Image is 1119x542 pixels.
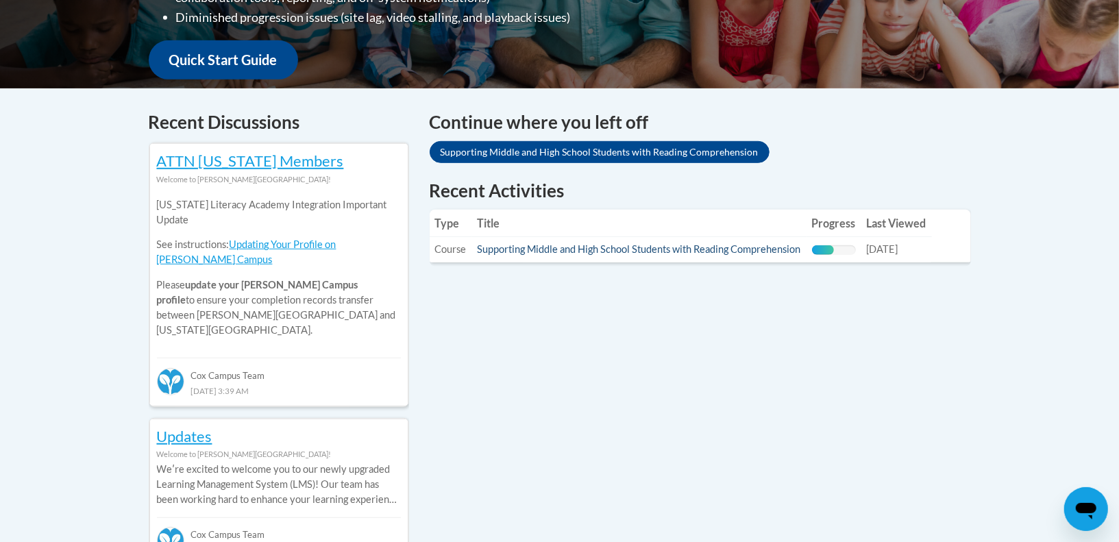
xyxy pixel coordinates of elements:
iframe: Button to launch messaging window [1064,487,1108,531]
a: Supporting Middle and High School Students with Reading Comprehension [478,243,801,255]
div: Cox Campus Team [157,358,401,382]
a: ATTN [US_STATE] Members [157,151,344,170]
p: See instructions: [157,237,401,267]
th: Type [430,210,472,237]
div: Cox Campus Team [157,517,401,542]
p: Weʹre excited to welcome you to our newly upgraded Learning Management System (LMS)! Our team has... [157,462,401,507]
a: Updates [157,427,212,445]
div: Welcome to [PERSON_NAME][GEOGRAPHIC_DATA]! [157,447,401,462]
span: [DATE] [867,243,898,255]
span: Course [435,243,467,255]
th: Progress [807,210,861,237]
th: Title [472,210,807,237]
li: Diminished progression issues (site lag, video stalling, and playback issues) [176,8,645,27]
a: Updating Your Profile on [PERSON_NAME] Campus [157,238,336,265]
b: update your [PERSON_NAME] Campus profile [157,279,358,306]
h1: Recent Activities [430,178,971,203]
p: [US_STATE] Literacy Academy Integration Important Update [157,197,401,227]
div: Please to ensure your completion records transfer between [PERSON_NAME][GEOGRAPHIC_DATA] and [US_... [157,187,401,348]
h4: Recent Discussions [149,109,409,136]
div: Progress, % [812,245,834,255]
div: [DATE] 3:39 AM [157,383,401,398]
th: Last Viewed [861,210,932,237]
div: Welcome to [PERSON_NAME][GEOGRAPHIC_DATA]! [157,172,401,187]
h4: Continue where you left off [430,109,971,136]
img: Cox Campus Team [157,368,184,395]
a: Quick Start Guide [149,40,298,79]
a: Supporting Middle and High School Students with Reading Comprehension [430,141,770,163]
